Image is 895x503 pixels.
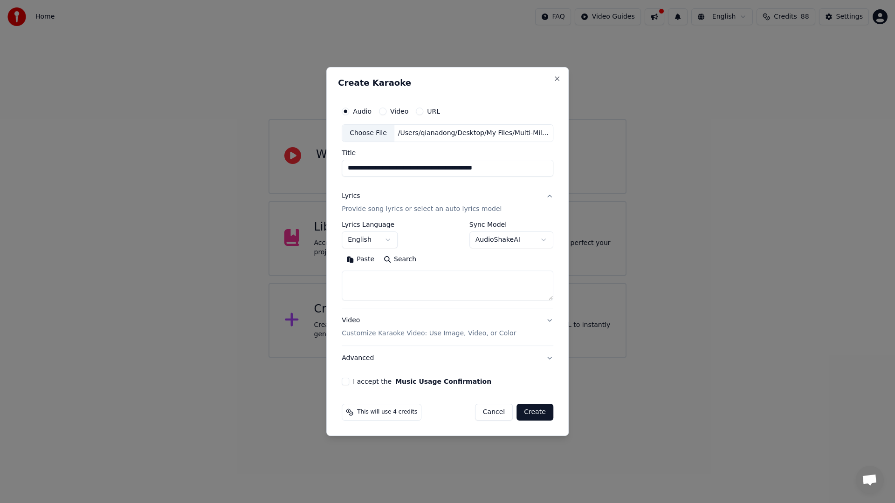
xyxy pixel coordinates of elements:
label: I accept the [353,378,491,385]
span: This will use 4 credits [357,408,417,416]
button: Search [379,252,421,267]
button: LyricsProvide song lyrics or select an auto lyrics model [342,184,553,221]
label: Title [342,150,553,156]
button: Create [516,404,553,421]
label: URL [427,108,440,115]
h2: Create Karaoke [338,79,557,87]
button: Cancel [475,404,513,421]
p: Customize Karaoke Video: Use Image, Video, or Color [342,329,516,338]
p: Provide song lyrics or select an auto lyrics model [342,204,502,214]
label: Audio [353,108,372,115]
div: Video [342,316,516,338]
div: LyricsProvide song lyrics or select an auto lyrics model [342,221,553,308]
label: Sync Model [469,221,553,228]
div: Lyrics [342,191,360,201]
button: VideoCustomize Karaoke Video: Use Image, Video, or Color [342,308,553,346]
button: I accept the [395,378,491,385]
label: Video [390,108,408,115]
button: Paste [342,252,379,267]
button: Advanced [342,346,553,370]
div: Choose File [342,125,394,142]
div: /Users/qianadong/Desktop/My Files/Multi-Million Dollar Youtube Channel/貴方の側に - BY RIRIA /Lyrics/[... [394,129,553,138]
label: Lyrics Language [342,221,398,228]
